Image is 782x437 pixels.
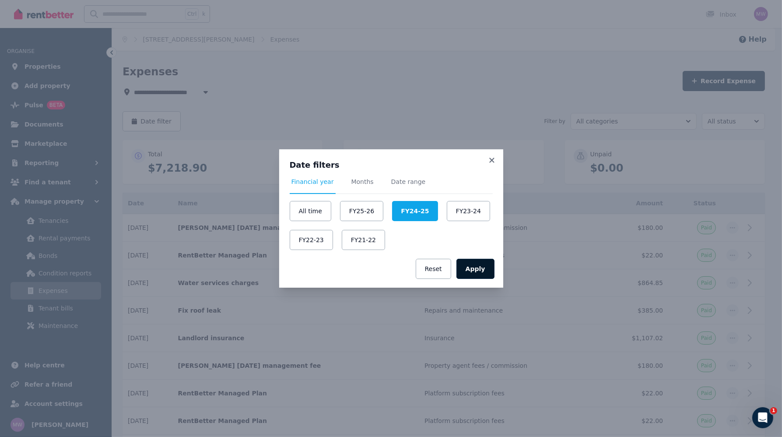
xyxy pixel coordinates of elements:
[391,177,426,186] span: Date range
[447,201,490,221] button: FY23-24
[770,407,777,414] span: 1
[290,177,493,194] nav: Tabs
[290,160,493,170] h3: Date filters
[290,201,331,221] button: All time
[456,259,494,279] button: Apply
[392,201,438,221] button: FY24-25
[351,177,374,186] span: Months
[416,259,451,279] button: Reset
[290,230,333,250] button: FY22-23
[291,177,334,186] span: Financial year
[752,407,773,428] iframe: Intercom live chat
[342,230,385,250] button: FY21-22
[340,201,383,221] button: FY25-26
